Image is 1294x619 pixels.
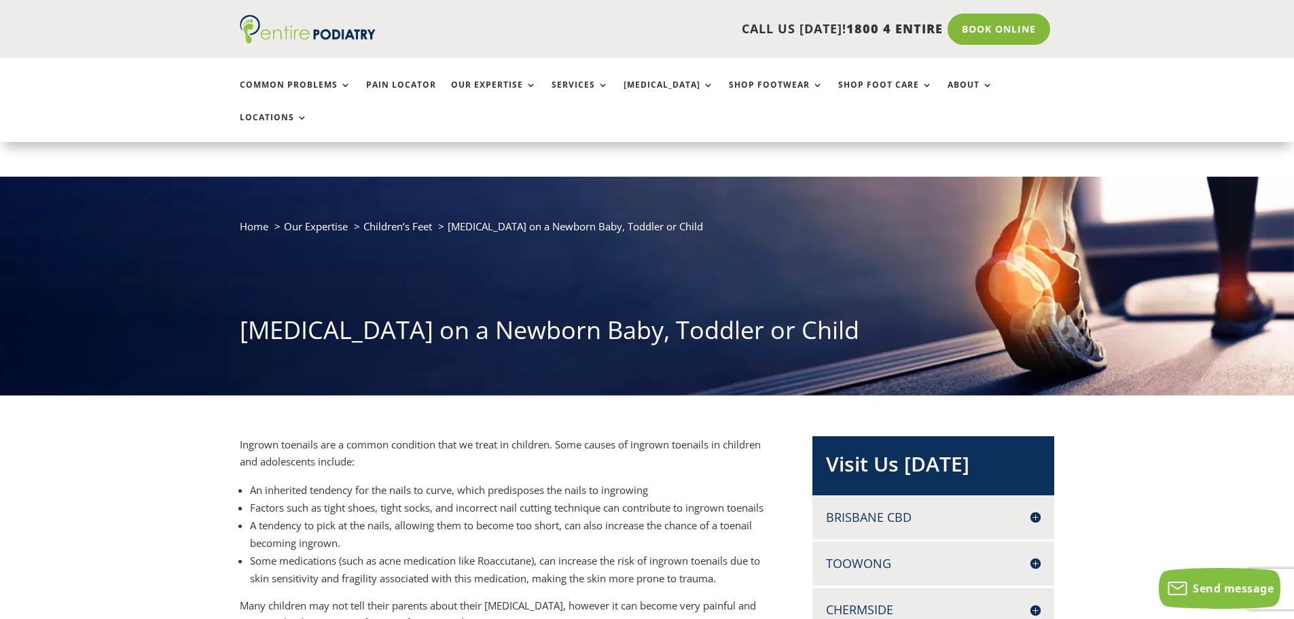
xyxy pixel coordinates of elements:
[451,80,537,109] a: Our Expertise
[428,20,943,38] p: CALL US [DATE]!
[948,80,993,109] a: About
[846,20,943,37] span: 1800 4 ENTIRE
[363,219,432,233] a: Children’s Feet
[240,80,351,109] a: Common Problems
[729,80,823,109] a: Shop Footwear
[240,33,376,46] a: Entire Podiatry
[838,80,933,109] a: Shop Foot Care
[624,80,714,109] a: [MEDICAL_DATA]
[240,313,1055,354] h1: [MEDICAL_DATA] on a Newborn Baby, Toddler or Child
[240,436,768,481] p: Ingrown toenails are a common condition that we treat in children. Some causes of ingrown toenail...
[250,516,768,552] li: A tendency to pick at the nails, allowing them to become too short, can also increase the chance ...
[250,499,768,516] li: Factors such as tight shoes, tight socks, and incorrect nail cutting technique can contribute to ...
[240,113,308,142] a: Locations
[284,219,348,233] a: Our Expertise
[826,601,1041,618] h4: Chermside
[1193,581,1274,596] span: Send message
[552,80,609,109] a: Services
[1159,568,1280,609] button: Send message
[250,552,768,587] li: Some medications (such as acne medication like Roaccutane), can increase the risk of ingrown toen...
[366,80,436,109] a: Pain Locator
[826,509,1041,526] h4: Brisbane CBD
[240,217,1055,245] nav: breadcrumb
[448,219,703,233] span: [MEDICAL_DATA] on a Newborn Baby, Toddler or Child
[240,219,268,233] a: Home
[948,14,1050,45] a: Book Online
[240,15,376,43] img: logo (1)
[826,555,1041,572] h4: Toowong
[250,481,768,499] li: An inherited tendency for the nails to curve, which predisposes the nails to ingrowing
[826,450,1041,485] h2: Visit Us [DATE]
